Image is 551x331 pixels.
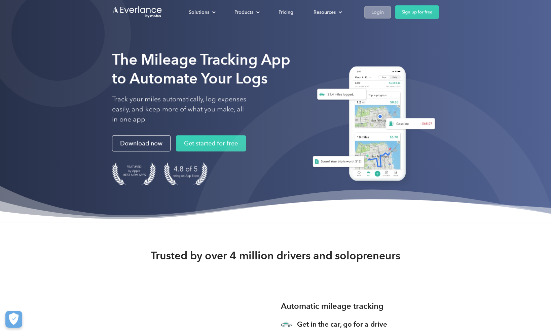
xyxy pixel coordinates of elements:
[364,6,391,19] a: Login
[112,6,162,19] a: Go to homepage
[395,5,439,19] a: Sign up for free
[228,6,265,18] div: Products
[279,8,293,16] div: Pricing
[297,320,439,329] h3: Get in the car, go for a drive
[307,6,347,18] div: Resources
[112,94,247,124] p: Track your miles automatically, log expenses easily, and keep more of what you make, all in one app
[189,8,209,16] div: Solutions
[151,249,400,262] strong: Trusted by over 4 million drivers and solopreneurs
[371,8,384,16] div: Login
[5,311,22,328] button: Cookies Settings
[164,162,208,185] img: 4.9 out of 5 stars on the app store
[281,300,383,312] h3: Automatic mileage tracking
[112,162,156,185] img: Badge for Featured by Apple Best New Apps
[112,50,290,87] strong: The Mileage Tracking App to Automate Your Logs
[182,6,221,18] div: Solutions
[314,8,336,16] div: Resources
[234,8,253,16] div: Products
[112,135,171,151] a: Download now
[304,61,439,189] img: Everlance, mileage tracker app, expense tracking app
[272,6,300,18] a: Pricing
[176,135,246,151] a: Get started for free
